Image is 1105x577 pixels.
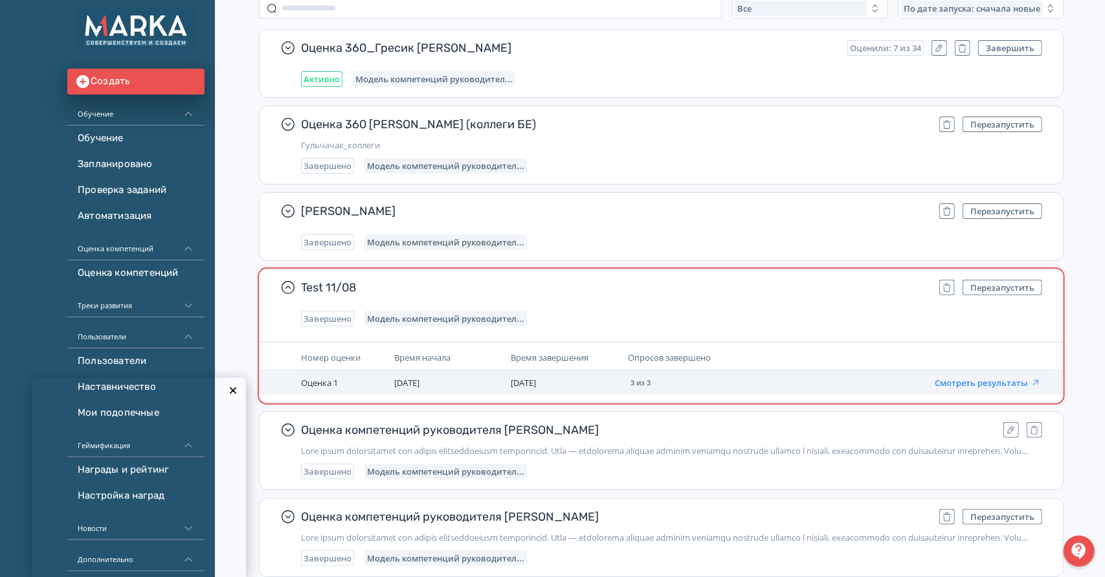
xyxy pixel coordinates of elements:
a: Смотреть результаты [935,376,1041,389]
span: 3 из 3 [631,379,651,387]
a: Проверка заданий [67,177,205,203]
button: Перезапустить [963,280,1042,295]
span: Модель компетенций руководителя [367,553,524,563]
span: Модель компетенций руководителя (Митрофанова Гульчачак) [367,161,524,171]
button: Перезапустить [963,117,1042,132]
a: Оценка компетенций [67,260,205,286]
span: По дате запуска: сначала новые [904,3,1040,14]
span: Оценка 360 [PERSON_NAME] (коллеги БЕ) [301,117,929,132]
span: Модель компетенций руководителя (Митрофанова Гульчачак) [367,313,524,324]
a: Пользователи [67,348,205,374]
a: Наставничество [67,374,205,400]
div: Оценка компетенций [67,229,205,260]
span: Оценка компетенций руководителя [PERSON_NAME] [301,422,993,438]
span: Активно [304,74,340,84]
span: Время начала [394,352,451,363]
button: Перезапустить [963,203,1042,219]
span: Этот опрос предназначен для оценки управленческих компетенций. Цель — объективно оценить уровень ... [301,532,1042,543]
span: Модель компетенций руководителя (Митрофанова Гульчачак) [367,237,524,247]
span: [PERSON_NAME] [301,203,929,219]
div: Треки развития [67,286,205,317]
span: Завершено [304,466,352,477]
span: Номер оценки [301,352,361,363]
a: Автоматизация [67,203,205,229]
span: Этот опрос предназначен для оценки управленческих компетенций. Цель — объективно оценить уровень ... [301,446,1042,456]
span: Модель компетенций руководителя [367,466,524,477]
span: Модель компетенций руководителя_Гресик Михаил [355,74,513,84]
span: [DATE] [394,377,419,389]
img: https://files.teachbase.ru/system/account/50582/logo/medium-f5c71650e90bff48e038c85a25739627.png [78,8,194,53]
a: Запланировано [67,152,205,177]
span: Оценили: 7 из 34 [850,43,921,53]
button: Создать [67,69,205,95]
span: Завершено [304,161,352,171]
button: Смотреть результаты [935,378,1041,388]
span: [DATE] [511,377,537,389]
span: Все [737,3,752,14]
span: Оценка 360_Гресик [PERSON_NAME] [301,40,837,56]
a: Обучение [67,126,205,152]
button: Завершить [978,40,1042,56]
span: Время завершения [511,352,589,363]
span: Завершено [304,553,352,563]
span: Завершено [304,313,352,324]
span: Опросов завершено [628,352,711,363]
div: Пользователи [67,317,205,348]
button: Перезапустить [963,509,1042,525]
span: Гульчачак_коллеги [301,140,1042,150]
div: Обучение [67,95,205,126]
span: Test 11/08 [301,280,929,295]
span: Оценка компетенций руководителя [PERSON_NAME] [301,509,929,525]
span: Оценка 1 [301,377,338,389]
span: Завершено [304,237,352,247]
